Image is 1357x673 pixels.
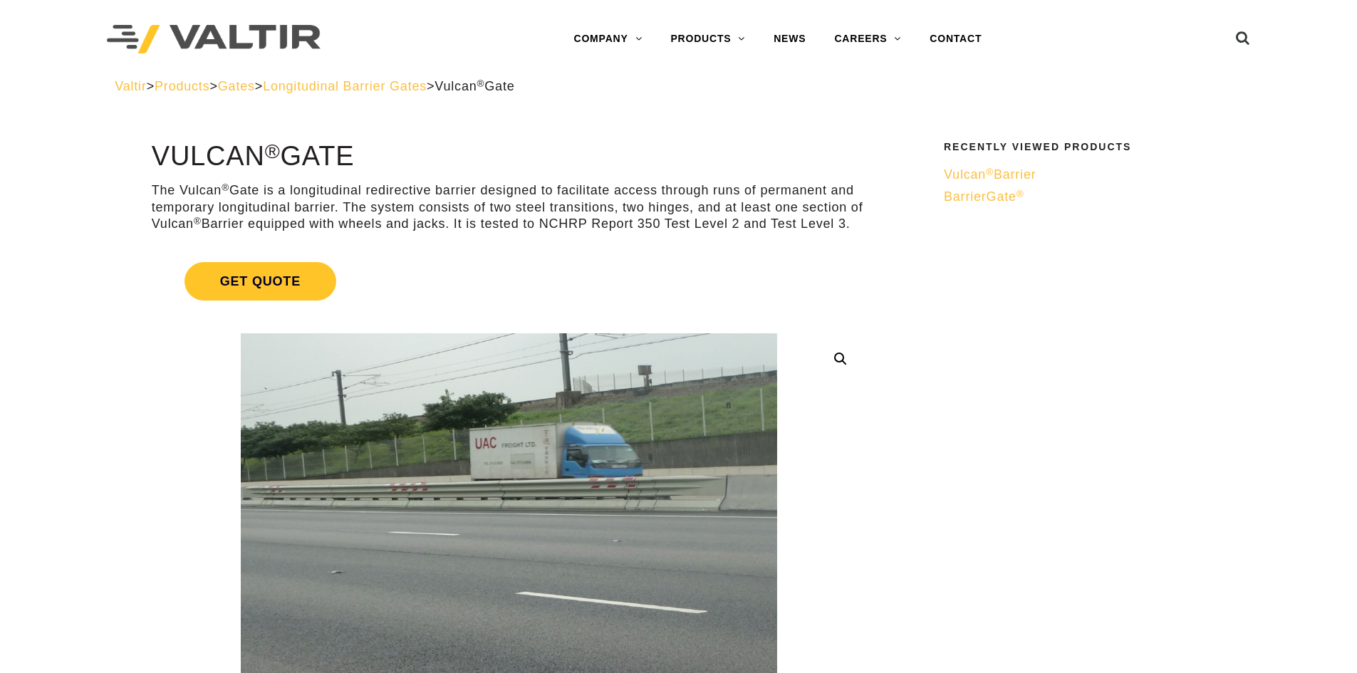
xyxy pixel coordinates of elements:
div: > > > > [115,78,1242,95]
a: Products [155,79,209,93]
a: COMPANY [559,25,656,53]
a: Gates [218,79,255,93]
a: NEWS [759,25,820,53]
a: CONTACT [915,25,996,53]
h2: Recently Viewed Products [944,142,1233,152]
a: BarrierGate® [944,189,1233,205]
sup: ® [477,78,485,89]
sup: ® [1017,189,1024,199]
a: PRODUCTS [656,25,759,53]
sup: ® [222,182,229,193]
span: Vulcan Barrier [944,167,1036,182]
sup: ® [265,140,281,162]
a: Get Quote [152,245,866,318]
h1: Vulcan Gate [152,142,866,172]
span: BarrierGate [944,189,1024,204]
sup: ® [986,167,994,177]
span: Get Quote [184,262,336,301]
p: The Vulcan Gate is a longitudinal redirective barrier designed to facilitate access through runs ... [152,182,866,232]
a: CAREERS [820,25,915,53]
sup: ® [194,216,202,226]
a: Vulcan®Barrier [944,167,1233,183]
span: Vulcan Gate [435,79,514,93]
a: Longitudinal Barrier Gates [263,79,427,93]
a: Valtir [115,79,146,93]
img: Valtir [107,25,321,54]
